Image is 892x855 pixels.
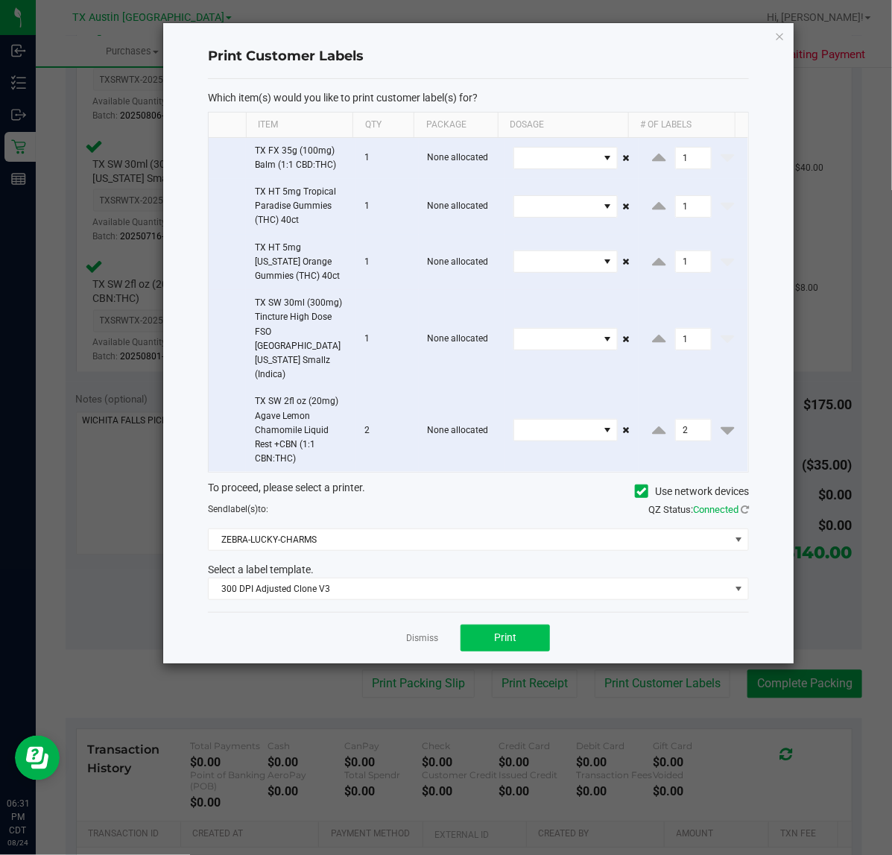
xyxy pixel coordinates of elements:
[419,388,505,472] td: None allocated
[355,290,418,388] td: 1
[635,484,749,499] label: Use network devices
[494,631,516,643] span: Print
[355,388,418,472] td: 2
[246,179,356,235] td: TX HT 5mg Tropical Paradise Gummies (THC) 40ct
[355,235,418,291] td: 1
[209,529,730,550] span: ZEBRA-LUCKY-CHARMS
[246,388,356,472] td: TX SW 2fl oz (20mg) Agave Lemon Chamomile Liquid Rest +CBN (1:1 CBN:THC)
[419,235,505,291] td: None allocated
[208,504,268,514] span: Send to:
[355,138,418,179] td: 1
[355,179,418,235] td: 1
[461,625,550,651] button: Print
[406,632,438,645] a: Dismiss
[414,113,498,138] th: Package
[693,504,738,515] span: Connected
[246,113,353,138] th: Item
[228,504,258,514] span: label(s)
[197,562,760,578] div: Select a label template.
[15,736,60,780] iframe: Resource center
[419,138,505,179] td: None allocated
[197,480,760,502] div: To proceed, please select a printer.
[419,179,505,235] td: None allocated
[648,504,749,515] span: QZ Status:
[498,113,627,138] th: Dosage
[352,113,414,138] th: Qty
[209,578,730,599] span: 300 DPI Adjusted Clone V3
[246,290,356,388] td: TX SW 30ml (300mg) Tincture High Dose FSO [GEOGRAPHIC_DATA] [US_STATE] Smallz (Indica)
[208,91,749,104] p: Which item(s) would you like to print customer label(s) for?
[419,290,505,388] td: None allocated
[208,47,749,66] h4: Print Customer Labels
[246,235,356,291] td: TX HT 5mg [US_STATE] Orange Gummies (THC) 40ct
[246,138,356,179] td: TX FX 35g (100mg) Balm (1:1 CBD:THC)
[628,113,736,138] th: # of labels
